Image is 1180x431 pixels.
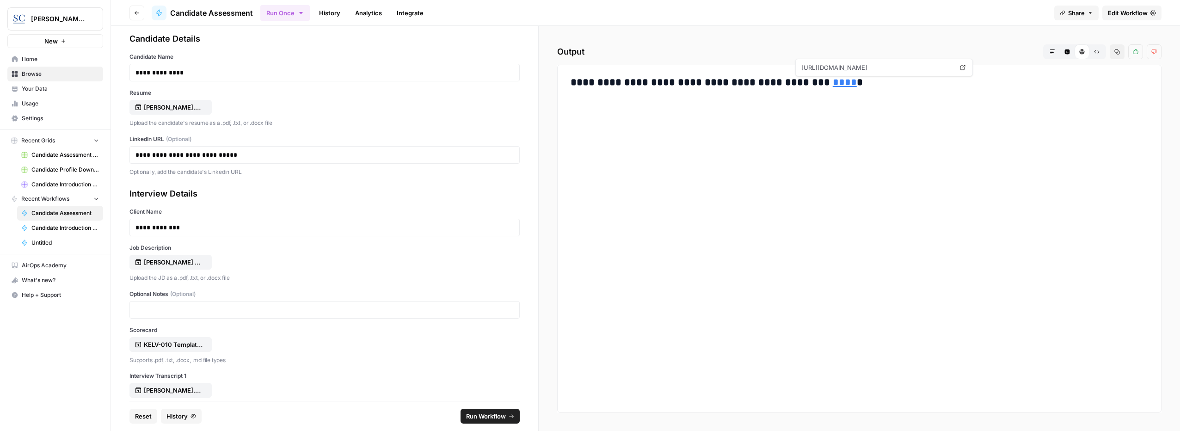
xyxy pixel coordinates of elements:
button: Recent Grids [7,134,103,148]
button: Workspace: Stanton Chase Nashville [7,7,103,31]
a: Candidate Assessment [152,6,253,20]
a: Candidate Profile Download Sheet [17,162,103,177]
span: (Optional) [170,290,196,298]
span: [URL][DOMAIN_NAME] [799,59,955,76]
span: History [166,412,188,421]
a: Analytics [350,6,387,20]
button: Run Once [260,5,310,21]
a: Candidate Introduction Download Sheet [17,177,103,192]
button: New [7,34,103,48]
a: Untitled [17,235,103,250]
button: History [161,409,202,424]
label: LinkedIn URL [129,135,520,143]
span: Untitled [31,239,99,247]
a: Edit Workflow [1102,6,1162,20]
a: Candidate Assessment Download Sheet [17,148,103,162]
a: AirOps Academy [7,258,103,273]
label: Resume [129,89,520,97]
span: Share [1068,8,1085,18]
span: Candidate Assessment [170,7,253,18]
label: Job Description [129,244,520,252]
p: Supports .pdf, .txt, .docx, .md file types [129,356,520,365]
span: Home [22,55,99,63]
a: Home [7,52,103,67]
label: Candidate Name [129,53,520,61]
span: Recent Workflows [21,195,69,203]
span: Settings [22,114,99,123]
a: Your Data [7,81,103,96]
button: KELV-010 Template - Candidate Scorecard.pdf [129,337,212,352]
button: [PERSON_NAME] VP Operations - Recruitment Profile.pdf [129,255,212,270]
a: Integrate [391,6,429,20]
span: Usage [22,99,99,108]
p: [PERSON_NAME].docx [144,386,203,395]
p: Upload the JD as a .pdf, .txt, or .docx file [129,273,520,283]
span: Your Data [22,85,99,93]
p: [PERSON_NAME].pdf [144,103,203,112]
div: Interview Details [129,187,520,200]
span: AirOps Academy [22,261,99,270]
span: [PERSON_NAME] [GEOGRAPHIC_DATA] [31,14,87,24]
a: Candidate Assessment [17,206,103,221]
label: Interview Transcript 1 [129,372,520,380]
a: Candidate Introduction and Profile [17,221,103,235]
a: Usage [7,96,103,111]
span: (Optional) [166,135,191,143]
label: Client Name [129,208,520,216]
span: Reset [135,412,152,421]
span: Browse [22,70,99,78]
span: Run Workflow [466,412,506,421]
button: What's new? [7,273,103,288]
span: Edit Workflow [1108,8,1148,18]
span: Help + Support [22,291,99,299]
p: Optionally, add the candidate's Linkedin URL [129,167,520,177]
div: What's new? [8,273,103,287]
span: Candidate Introduction Download Sheet [31,180,99,189]
button: Help + Support [7,288,103,302]
button: Run Workflow [461,409,520,424]
button: [PERSON_NAME].docx [129,383,212,398]
span: New [44,37,58,46]
a: History [313,6,346,20]
p: [PERSON_NAME] VP Operations - Recruitment Profile.pdf [144,258,203,267]
span: Recent Grids [21,136,55,145]
a: Settings [7,111,103,126]
span: Candidate Profile Download Sheet [31,166,99,174]
img: Stanton Chase Nashville Logo [11,11,27,27]
button: [PERSON_NAME].pdf [129,100,212,115]
button: Recent Workflows [7,192,103,206]
button: Share [1054,6,1099,20]
div: Candidate Details [129,32,520,45]
span: Candidate Assessment [31,209,99,217]
span: Candidate Introduction and Profile [31,224,99,232]
a: Browse [7,67,103,81]
label: Scorecard [129,326,520,334]
h2: Output [557,44,1162,59]
p: Upload the candidate's resume as a .pdf, .txt, or .docx file [129,118,520,128]
span: Candidate Assessment Download Sheet [31,151,99,159]
button: Reset [129,409,157,424]
label: Optional Notes [129,290,520,298]
p: KELV-010 Template - Candidate Scorecard.pdf [144,340,203,349]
